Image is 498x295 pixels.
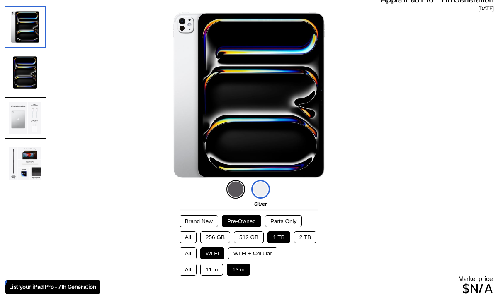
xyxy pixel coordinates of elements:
[180,231,197,243] button: All
[9,283,96,290] span: List your iPad Pro - 7th Generation
[226,180,245,199] img: black-icon
[265,215,302,227] button: Parts Only
[228,247,277,259] button: Wi-Fi + Cellular
[478,5,493,12] span: [DATE]
[251,180,270,199] img: silver-icon
[254,201,267,207] span: Silver
[5,280,100,294] a: List your iPad Pro - 7th Generation
[5,143,46,184] img: Both All
[180,264,197,276] button: All
[180,247,197,259] button: All
[227,264,250,276] button: 13 in
[173,12,324,178] img: iPad Pro (7th Generation)
[294,231,316,243] button: 2 TB
[200,231,230,243] button: 256 GB
[200,247,224,259] button: Wi-Fi
[180,215,218,227] button: Brand New
[200,264,223,276] button: 11 in
[267,231,290,243] button: 1 TB
[5,52,46,93] img: Front
[5,97,46,139] img: All
[234,231,264,243] button: 512 GB
[5,6,46,48] img: iPad Pro (7th Generation)
[222,215,261,227] button: Pre-Owned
